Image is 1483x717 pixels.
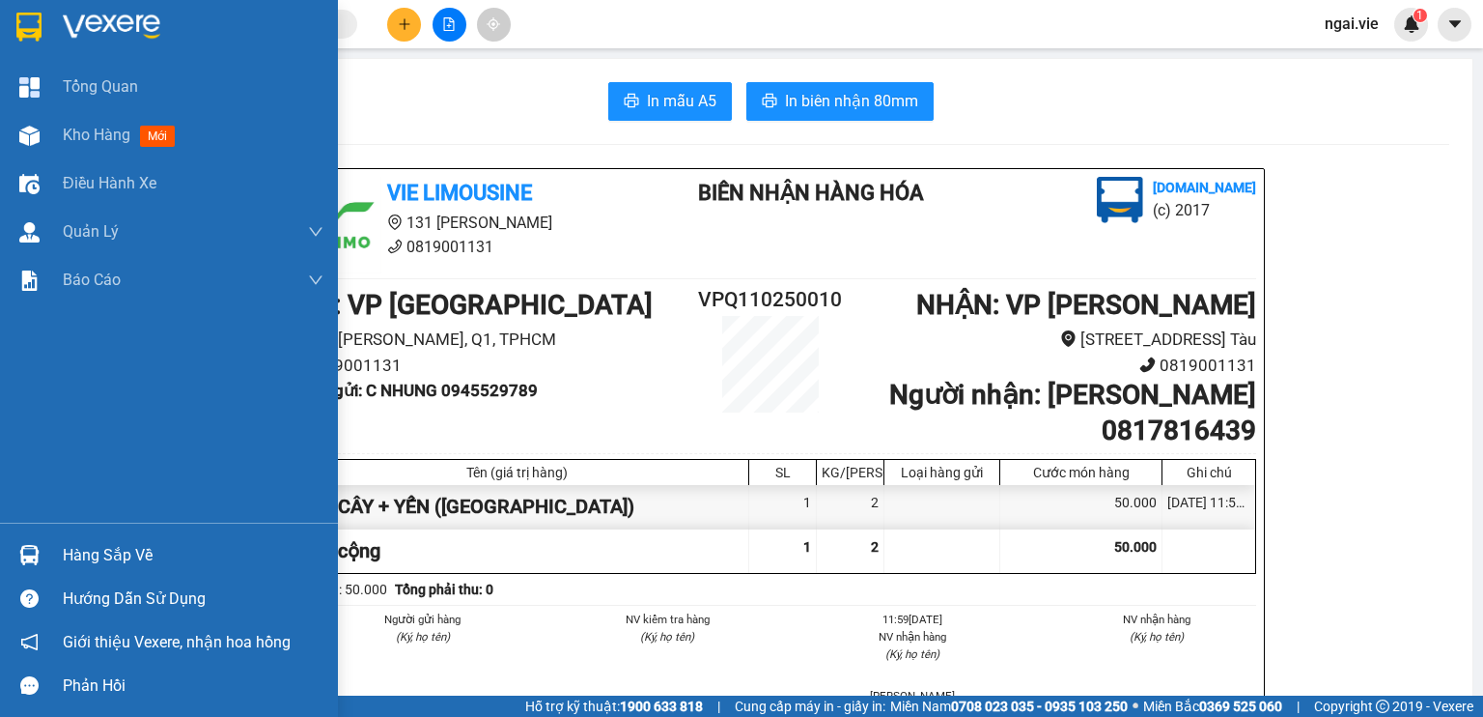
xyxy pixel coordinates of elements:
[608,82,732,121] button: printerIn mẫu A5
[1133,703,1138,710] span: ⚪️
[285,381,538,400] b: Người gửi : C NHUNG 0945529789
[852,327,1256,353] li: [STREET_ADDRESS] Tàu
[63,171,156,195] span: Điều hành xe
[398,17,411,31] span: plus
[19,222,40,243] img: warehouse-icon
[916,289,1256,321] b: NHẬN : VP [PERSON_NAME]
[1005,465,1157,480] div: Cước món hàng
[746,82,934,121] button: printerIn biên nhận 80mm
[620,699,703,714] strong: 1900 633 818
[817,485,884,529] div: 2
[1297,696,1300,717] span: |
[19,126,40,146] img: warehouse-icon
[1058,611,1257,628] li: NV nhận hàng
[63,268,121,292] span: Báo cáo
[689,284,852,316] h2: VPQ110250010
[885,647,939,661] i: (Ký, họ tên)
[10,10,77,77] img: logo.jpg
[63,74,138,99] span: Tổng Quan
[285,353,689,379] li: 0819001131
[63,672,323,701] div: Phản hồi
[1114,539,1157,555] span: 50.000
[308,272,323,288] span: down
[20,589,39,608] span: question-circle
[889,465,994,480] div: Loại hàng gửi
[285,235,644,259] li: 0819001131
[640,630,694,644] i: (Ký, họ tên)
[1199,699,1282,714] strong: 0369 525 060
[387,239,403,254] span: phone
[1376,700,1389,713] span: copyright
[323,611,522,628] li: Người gửi hàng
[396,630,450,644] i: (Ký, họ tên)
[63,219,119,244] span: Quản Lý
[387,215,403,230] span: environment
[1438,8,1471,42] button: caret-down
[889,379,1256,445] b: Người nhận : [PERSON_NAME] 0817816439
[813,628,1012,645] li: NV nhận hàng
[698,181,924,205] b: Biên nhận hàng hóa
[1130,630,1184,644] i: (Ký, họ tên)
[1153,198,1256,222] li: (c) 2017
[1000,485,1162,529] div: 50.000
[20,633,39,651] span: notification
[291,465,743,480] div: Tên (giá trị hàng)
[477,8,511,42] button: aim
[871,539,879,555] span: 2
[387,8,421,42] button: plus
[1413,9,1427,22] sup: 1
[647,89,716,113] span: In mẫu A5
[717,696,720,717] span: |
[442,17,456,31] span: file-add
[433,8,466,42] button: file-add
[19,77,40,98] img: dashboard-icon
[10,82,133,146] li: VP VP [GEOGRAPHIC_DATA]
[387,181,532,205] b: Vie Limousine
[754,465,811,480] div: SL
[1139,357,1156,373] span: phone
[525,696,703,717] span: Hỗ trợ kỹ thuật:
[20,676,39,695] span: message
[133,82,257,125] li: VP VP [PERSON_NAME]
[19,545,40,565] img: warehouse-icon
[285,211,644,235] li: 131 [PERSON_NAME]
[951,699,1128,714] strong: 0708 023 035 - 0935 103 250
[63,585,323,614] div: Hướng dẫn sử dụng
[822,465,879,480] div: KG/[PERSON_NAME]
[1097,177,1143,223] img: logo.jpg
[16,13,42,42] img: logo-vxr
[762,93,777,111] span: printer
[569,611,768,628] li: NV kiểm tra hàng
[785,89,918,113] span: In biên nhận 80mm
[10,10,280,46] li: Vie Limousine
[63,126,130,144] span: Kho hàng
[19,271,40,291] img: solution-icon
[813,611,1012,628] li: 11:59[DATE]
[890,696,1128,717] span: Miền Nam
[308,224,323,240] span: down
[285,289,653,321] b: GỬI : VP [GEOGRAPHIC_DATA]
[63,630,291,654] span: Giới thiệu Vexere, nhận hoa hồng
[19,174,40,194] img: warehouse-icon
[63,541,323,570] div: Hàng sắp về
[286,485,749,529] div: TRÁI CÂY + YẾN ([GEOGRAPHIC_DATA])
[1416,9,1423,22] span: 1
[735,696,885,717] span: Cung cấp máy in - giấy in:
[133,129,147,142] span: environment
[813,687,1012,704] li: [PERSON_NAME]
[803,539,811,555] span: 1
[140,126,175,147] span: mới
[624,93,639,111] span: printer
[1153,180,1256,195] b: [DOMAIN_NAME]
[487,17,500,31] span: aim
[1162,485,1255,529] div: [DATE] 11:57:27
[749,485,817,529] div: 1
[1167,465,1250,480] div: Ghi chú
[1143,696,1282,717] span: Miền Bắc
[395,582,493,597] b: Tổng phải thu: 0
[1403,15,1420,33] img: icon-new-feature
[285,327,689,353] li: 131 [PERSON_NAME], Q1, TPHCM
[852,353,1256,379] li: 0819001131
[1446,15,1464,33] span: caret-down
[1309,12,1394,36] span: ngai.vie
